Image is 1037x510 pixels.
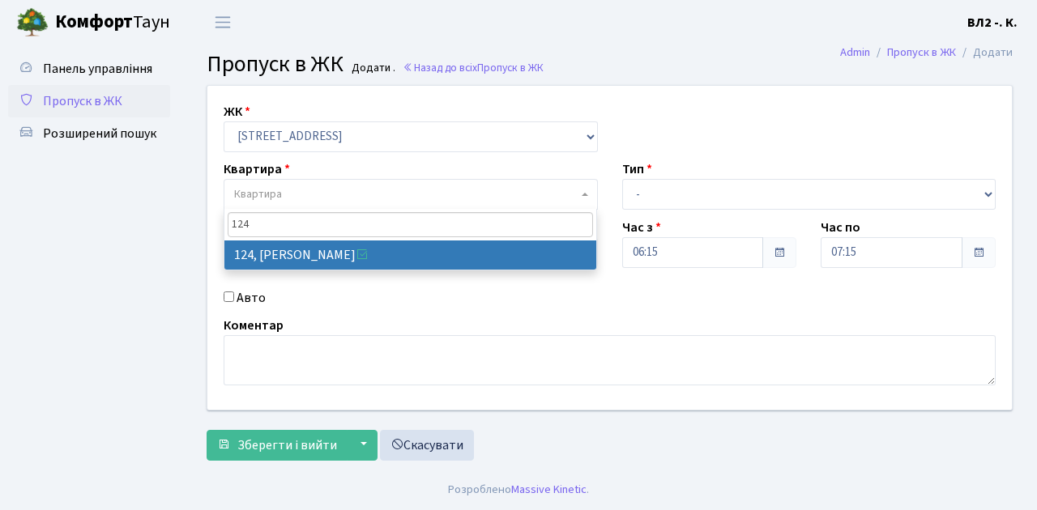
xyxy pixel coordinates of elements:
[511,481,587,498] a: Massive Kinetic
[821,218,860,237] label: Час по
[622,159,652,179] label: Тип
[55,9,133,35] b: Комфорт
[8,117,170,150] a: Розширений пошук
[967,13,1018,32] a: ВЛ2 -. К.
[43,60,152,78] span: Панель управління
[207,48,344,80] span: Пропуск в ЖК
[16,6,49,39] img: logo.png
[956,44,1013,62] li: Додати
[224,316,284,335] label: Коментар
[43,92,122,110] span: Пропуск в ЖК
[237,288,266,308] label: Авто
[43,125,156,142] span: Розширений пошук
[887,44,956,61] a: Пропуск в ЖК
[207,430,348,461] button: Зберегти і вийти
[8,85,170,117] a: Пропуск в ЖК
[8,53,170,85] a: Панель управління
[840,44,870,61] a: Admin
[234,186,282,202] span: Квартира
[224,240,597,270] li: 124, [PERSON_NAME]
[237,436,337,454] span: Зберегти і вийти
[203,9,243,36] button: Переключити навігацію
[224,102,250,121] label: ЖК
[967,14,1018,32] b: ВЛ2 -. К.
[403,60,544,75] a: Назад до всіхПропуск в ЖК
[55,9,170,36] span: Таун
[380,430,474,461] a: Скасувати
[477,60,544,75] span: Пропуск в ЖК
[622,218,661,237] label: Час з
[224,159,290,179] label: Квартира
[816,36,1037,70] nav: breadcrumb
[348,62,395,75] small: Додати .
[448,481,589,499] div: Розроблено .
